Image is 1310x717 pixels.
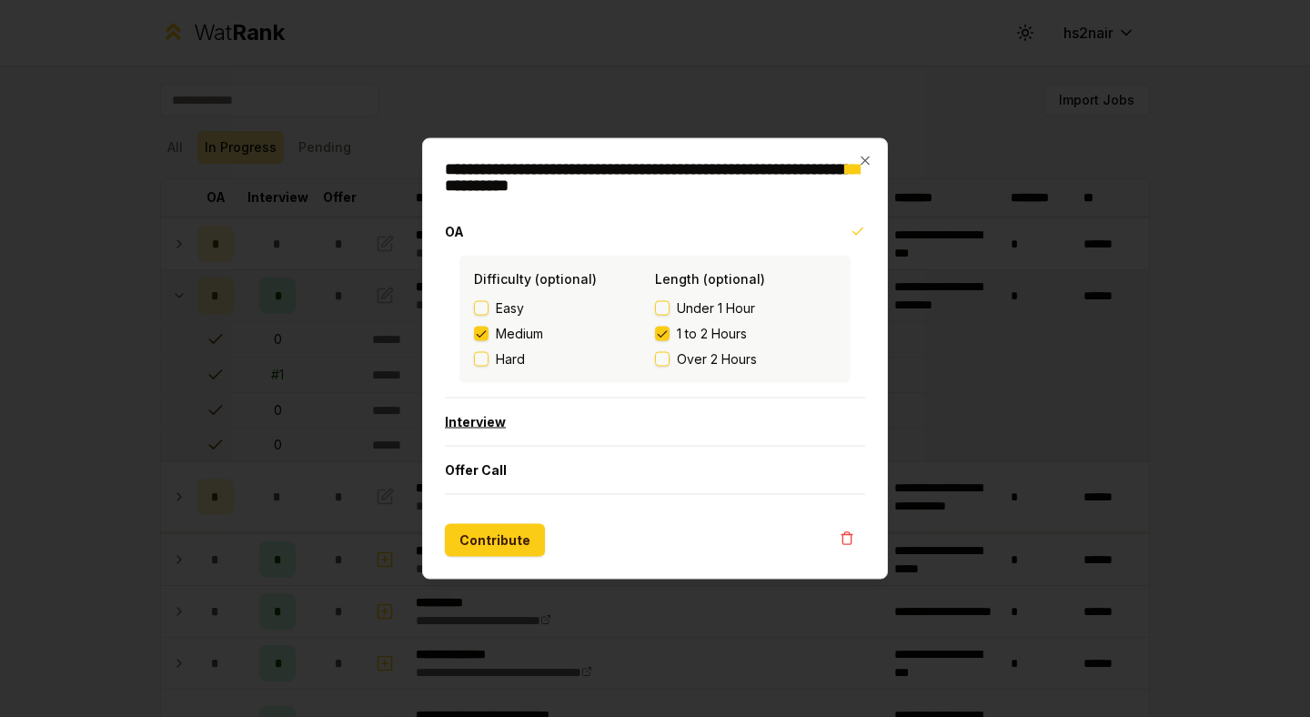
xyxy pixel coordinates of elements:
label: Length (optional) [655,271,765,287]
button: Easy [474,301,489,316]
button: Offer Call [445,447,865,494]
span: Under 1 Hour [677,299,755,318]
button: Interview [445,399,865,446]
button: Medium [474,327,489,341]
span: Medium [496,325,543,343]
span: 1 to 2 Hours [677,325,747,343]
div: OA [445,256,865,398]
button: Contribute [445,524,545,557]
span: Hard [496,350,525,369]
span: Easy [496,299,524,318]
button: Under 1 Hour [655,301,670,316]
button: OA [445,208,865,256]
span: Over 2 Hours [677,350,757,369]
label: Difficulty (optional) [474,271,597,287]
button: 1 to 2 Hours [655,327,670,341]
button: Over 2 Hours [655,352,670,367]
button: Hard [474,352,489,367]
